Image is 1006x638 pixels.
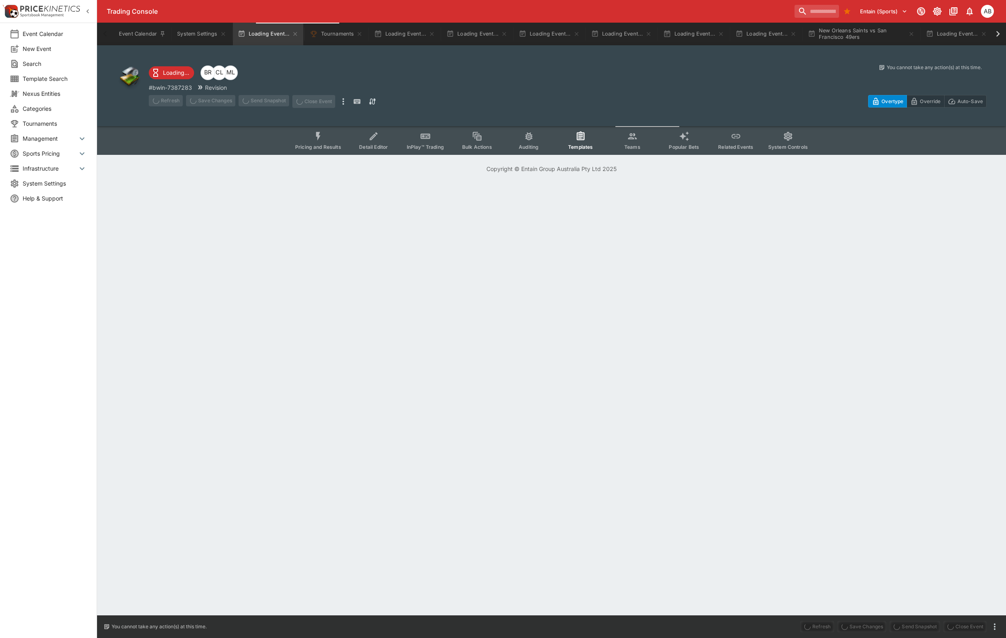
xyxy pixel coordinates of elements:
[981,5,994,18] div: Alex Bothe
[305,23,368,45] button: Tournaments
[163,68,189,77] p: Loading...
[23,149,77,158] span: Sports Pricing
[23,44,87,53] span: New Event
[669,144,699,150] span: Popular Bets
[201,65,215,80] div: Ben Raymond
[624,144,640,150] span: Teams
[957,97,983,106] p: Auto-Save
[907,95,944,108] button: Override
[205,83,227,92] p: Revision
[116,64,142,90] img: other.png
[23,74,87,83] span: Template Search
[731,23,801,45] button: Loading Event...
[23,164,77,173] span: Infrastructure
[23,30,87,38] span: Event Calendar
[112,623,207,630] p: You cannot take any action(s) at this time.
[962,4,977,19] button: Notifications
[795,5,839,18] input: search
[23,194,87,203] span: Help & Support
[586,23,657,45] button: Loading Event...
[514,23,585,45] button: Loading Event...
[881,97,903,106] p: Overtype
[23,134,77,143] span: Management
[803,23,919,45] button: New Orleans Saints vs San Francisco 49ers
[369,23,440,45] button: Loading Event...
[946,4,961,19] button: Documentation
[920,97,940,106] p: Override
[295,144,341,150] span: Pricing and Results
[868,95,987,108] div: Start From
[107,7,791,16] div: Trading Console
[23,89,87,98] span: Nexus Entities
[289,126,814,155] div: Event type filters
[23,104,87,113] span: Categories
[868,95,907,108] button: Overtype
[519,144,539,150] span: Auditing
[223,65,238,80] div: Micheal Lee
[658,23,729,45] button: Loading Event...
[97,165,1006,173] p: Copyright © Entain Group Australia Pty Ltd 2025
[930,4,945,19] button: Toggle light/dark mode
[921,23,992,45] button: Loading Event...
[407,144,444,150] span: InPlay™ Trading
[568,144,593,150] span: Templates
[20,6,80,12] img: PriceKinetics
[768,144,808,150] span: System Controls
[462,144,492,150] span: Bulk Actions
[855,5,912,18] button: Select Tenant
[212,65,226,80] div: Chad Liu
[338,95,348,108] button: more
[718,144,753,150] span: Related Events
[979,2,996,20] button: Alex Bothe
[23,59,87,68] span: Search
[359,144,388,150] span: Detail Editor
[841,5,854,18] button: Bookmarks
[442,23,512,45] button: Loading Event...
[944,95,987,108] button: Auto-Save
[914,4,928,19] button: Connected to PK
[23,119,87,128] span: Tournaments
[2,3,19,19] img: PriceKinetics Logo
[990,622,1000,632] button: more
[149,83,192,92] p: Copy To Clipboard
[23,179,87,188] span: System Settings
[172,23,231,45] button: System Settings
[233,23,304,45] button: Loading Event...
[20,13,64,17] img: Sportsbook Management
[887,64,982,71] p: You cannot take any action(s) at this time.
[114,23,171,45] button: Event Calendar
